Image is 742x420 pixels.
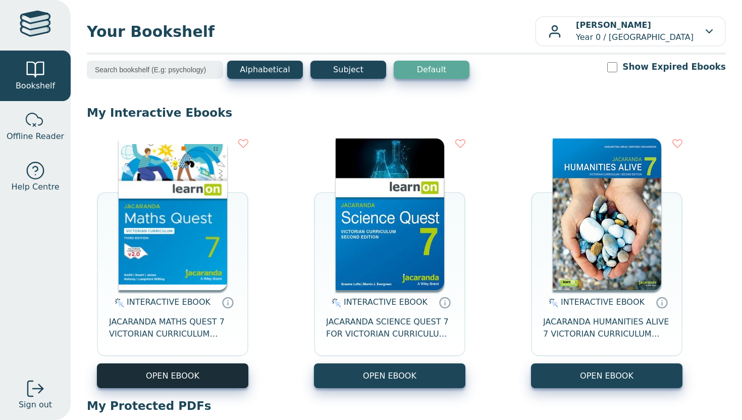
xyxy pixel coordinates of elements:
[394,61,469,79] button: Default
[576,20,651,30] b: [PERSON_NAME]
[222,296,234,308] a: Interactive eBooks are accessed online via the publisher’s portal. They contain interactive resou...
[87,398,726,413] p: My Protected PDFs
[326,316,453,340] span: JACARANDA SCIENCE QUEST 7 FOR VICTORIAN CURRICULUM LEARNON 2E EBOOK
[97,363,248,388] button: OPEN EBOOK
[344,297,428,307] span: INTERACTIVE EBOOK
[329,297,341,309] img: interactive.svg
[553,138,661,290] img: 429ddfad-7b91-e911-a97e-0272d098c78b.jpg
[109,316,236,340] span: JACARANDA MATHS QUEST 7 VICTORIAN CURRICULUM LEARNON EBOOK 3E
[336,138,444,290] img: 329c5ec2-5188-ea11-a992-0272d098c78b.jpg
[546,297,558,309] img: interactive.svg
[656,296,668,308] a: Interactive eBooks are accessed online via the publisher’s portal. They contain interactive resou...
[531,363,682,388] button: OPEN EBOOK
[16,80,55,92] span: Bookshelf
[127,297,210,307] span: INTERACTIVE EBOOK
[561,297,645,307] span: INTERACTIVE EBOOK
[7,130,64,143] span: Offline Reader
[87,105,726,120] p: My Interactive Ebooks
[119,138,227,290] img: b87b3e28-4171-4aeb-a345-7fa4fe4e6e25.jpg
[535,16,726,46] button: [PERSON_NAME]Year 0 / [GEOGRAPHIC_DATA]
[87,61,223,79] input: Search bookshelf (E.g: psychology)
[87,20,535,43] span: Your Bookshelf
[576,19,694,43] p: Year 0 / [GEOGRAPHIC_DATA]
[622,61,726,73] label: Show Expired Ebooks
[227,61,303,79] button: Alphabetical
[543,316,670,340] span: JACARANDA HUMANITIES ALIVE 7 VICTORIAN CURRICULUM LEARNON EBOOK 2E
[314,363,465,388] button: OPEN EBOOK
[439,296,451,308] a: Interactive eBooks are accessed online via the publisher’s portal. They contain interactive resou...
[19,399,52,411] span: Sign out
[11,181,59,193] span: Help Centre
[310,61,386,79] button: Subject
[112,297,124,309] img: interactive.svg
